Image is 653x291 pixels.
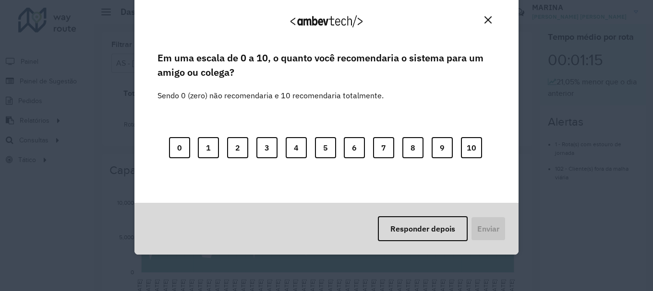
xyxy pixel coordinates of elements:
button: 6 [344,137,365,158]
button: 0 [169,137,190,158]
button: Responder depois [378,216,468,241]
button: 9 [432,137,453,158]
img: Logo Ambevtech [290,15,363,27]
button: 4 [286,137,307,158]
button: Close [481,12,496,27]
label: Sendo 0 (zero) não recomendaria e 10 recomendaria totalmente. [157,78,384,101]
label: Em uma escala de 0 a 10, o quanto você recomendaria o sistema para um amigo ou colega? [157,51,496,80]
img: Close [484,16,492,23]
button: 2 [227,137,248,158]
button: 5 [315,137,336,158]
button: 8 [402,137,423,158]
button: 3 [256,137,278,158]
button: 1 [198,137,219,158]
button: 10 [461,137,482,158]
button: 7 [373,137,394,158]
